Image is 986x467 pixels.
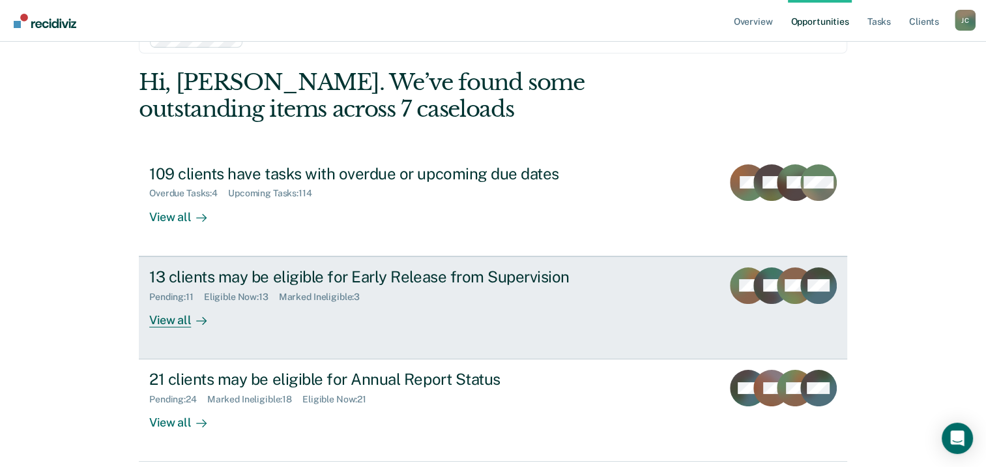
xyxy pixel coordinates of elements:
[149,164,607,183] div: 109 clients have tasks with overdue or upcoming due dates
[139,256,847,359] a: 13 clients may be eligible for Early Release from SupervisionPending:11Eligible Now:13Marked Inel...
[955,10,976,31] div: J C
[149,199,222,224] div: View all
[149,405,222,430] div: View all
[149,292,204,303] div: Pending : 11
[139,359,847,462] a: 21 clients may be eligible for Annual Report StatusPending:24Marked Ineligible:18Eligible Now:21V...
[942,423,973,454] div: Open Intercom Messenger
[955,10,976,31] button: Profile dropdown button
[149,302,222,327] div: View all
[149,188,228,199] div: Overdue Tasks : 4
[139,69,705,123] div: Hi, [PERSON_NAME]. We’ve found some outstanding items across 7 caseloads
[279,292,370,303] div: Marked Ineligible : 3
[14,14,76,28] img: Recidiviz
[204,292,279,303] div: Eligible Now : 13
[149,394,207,405] div: Pending : 24
[302,394,377,405] div: Eligible Now : 21
[149,267,607,286] div: 13 clients may be eligible for Early Release from Supervision
[139,154,847,256] a: 109 clients have tasks with overdue or upcoming due datesOverdue Tasks:4Upcoming Tasks:114View all
[207,394,302,405] div: Marked Ineligible : 18
[228,188,323,199] div: Upcoming Tasks : 114
[149,370,607,389] div: 21 clients may be eligible for Annual Report Status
